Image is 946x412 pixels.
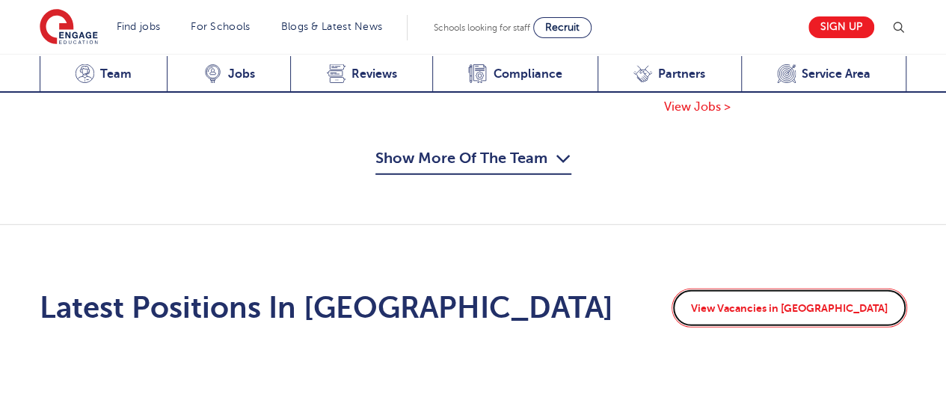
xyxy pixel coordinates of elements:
[802,67,870,82] span: Service Area
[40,9,98,46] img: Engage Education
[100,67,132,82] span: Team
[493,67,562,82] span: Compliance
[658,67,705,82] span: Partners
[281,21,383,32] a: Blogs & Latest News
[40,290,613,326] h2: Latest Positions In [GEOGRAPHIC_DATA]
[191,21,250,32] a: For Schools
[545,22,580,33] span: Recruit
[167,56,290,93] a: Jobs
[808,16,874,38] a: Sign up
[375,147,571,175] button: Show More Of The Team
[351,67,397,82] span: Reviews
[533,17,592,38] a: Recruit
[672,289,907,328] a: View Vacancies in [GEOGRAPHIC_DATA]
[741,56,907,93] a: Service Area
[664,100,731,114] span: View Jobs >
[40,56,168,93] a: Team
[598,56,741,93] a: Partners
[228,67,255,82] span: Jobs
[117,21,161,32] a: Find jobs
[434,22,530,33] span: Schools looking for staff
[290,56,432,93] a: Reviews
[432,56,598,93] a: Compliance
